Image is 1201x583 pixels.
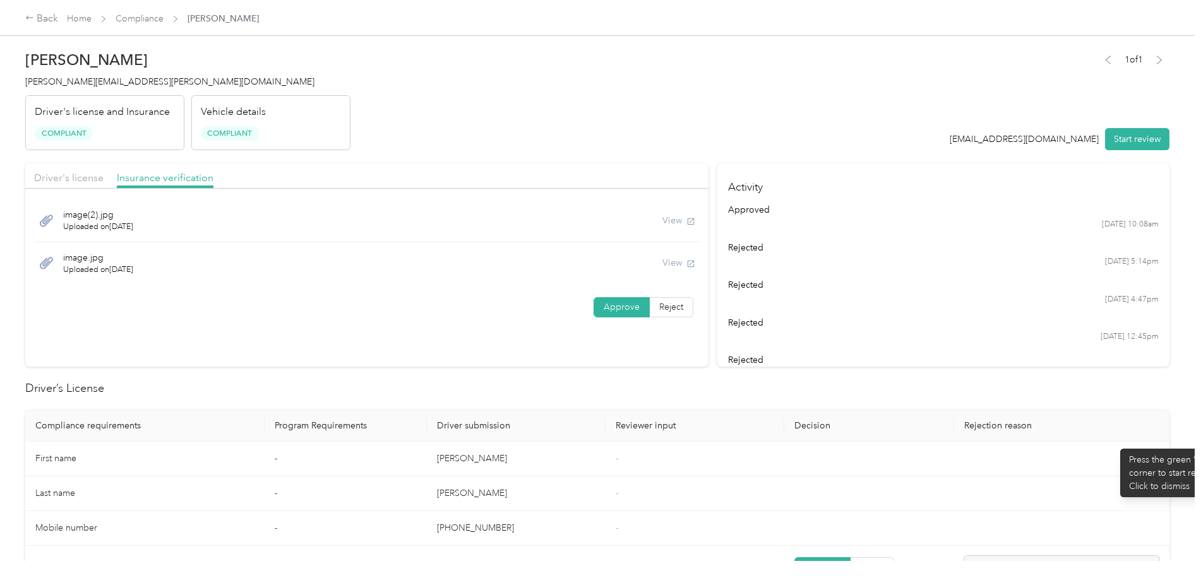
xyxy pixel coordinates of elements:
[728,353,1158,367] div: rejected
[265,511,427,546] td: -
[728,203,1158,216] div: approved
[606,410,784,442] th: Reviewer input
[265,476,427,511] td: -
[659,302,683,312] span: Reject
[25,442,265,476] td: First name
[717,163,1169,203] h4: Activity
[265,442,427,476] td: -
[63,251,133,264] span: image.jpg
[427,511,606,546] td: [PHONE_NUMBER]
[1105,294,1159,305] time: [DATE] 4:47pm
[1125,53,1143,66] span: 1 of 1
[1130,512,1201,583] iframe: Everlance-gr Chat Button Frame
[201,126,259,141] span: Compliant
[616,453,618,464] span: -
[116,13,164,24] a: Compliance
[616,522,618,533] span: -
[201,105,266,120] p: Vehicle details
[63,221,133,233] span: Uploaded on [DATE]
[34,172,104,184] span: Driver's license
[25,51,350,69] h2: [PERSON_NAME]
[25,476,265,511] td: Last name
[784,410,955,442] th: Decision
[604,302,640,312] span: Approve
[427,410,606,442] th: Driver submission
[117,172,213,184] span: Insurance verification
[616,488,618,498] span: -
[35,453,76,464] span: First name
[25,76,314,87] span: [PERSON_NAME][EMAIL_ADDRESS][PERSON_NAME][DOMAIN_NAME]
[728,316,1158,329] div: rejected
[265,410,427,442] th: Program Requirements
[954,410,1169,442] th: Rejection reason
[1105,256,1159,268] time: [DATE] 5:14pm
[63,264,133,276] span: Uploaded on [DATE]
[25,410,265,442] th: Compliance requirements
[1102,219,1159,230] time: [DATE] 10:08am
[188,12,259,25] span: [PERSON_NAME]
[25,511,265,546] td: Mobile number
[63,208,133,221] span: image(2).jpg
[35,105,170,120] p: Driver's license and Insurance
[427,476,606,511] td: [PERSON_NAME]
[1105,128,1169,150] button: Start review
[35,488,75,498] span: Last name
[728,278,1158,291] div: rejected
[35,522,97,533] span: Mobile number
[25,380,1169,397] h2: Driver’s License
[728,241,1158,254] div: rejected
[427,442,606,476] td: [PERSON_NAME]
[25,11,58,26] div: Back
[35,126,93,141] span: Compliant
[950,132,1099,146] div: [EMAIL_ADDRESS][DOMAIN_NAME]
[1101,331,1159,343] time: [DATE] 12:45pm
[67,13,92,24] a: Home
